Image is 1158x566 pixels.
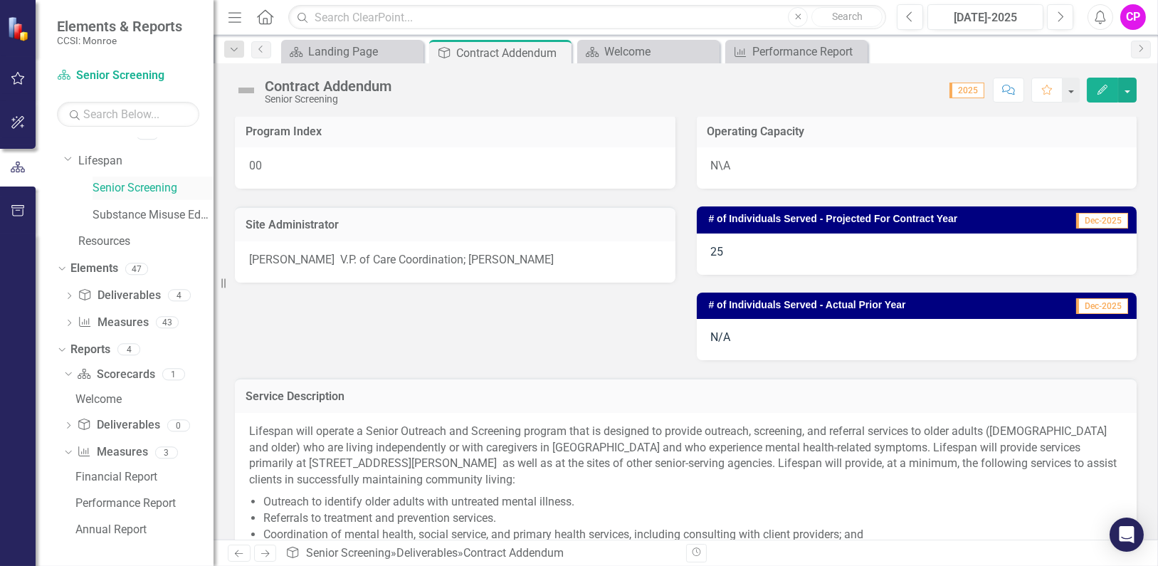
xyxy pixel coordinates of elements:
li: Coordination of mental health, social service, and primary health services, including consulting ... [263,527,1122,543]
div: Landing Page [308,43,420,61]
div: Contract Addendum [265,78,391,94]
h3: Program Index [246,125,665,138]
a: Deliverables [77,417,159,434]
a: Senior Screening [57,68,199,84]
a: Financial Report [72,466,214,488]
a: Deliverables [396,546,458,560]
a: Performance Report [729,43,864,61]
img: Not Defined [235,79,258,102]
img: ClearPoint Strategy [7,16,32,41]
h3: # of Individuals Served - Actual Prior Year [709,300,1040,310]
a: Welcome [72,387,214,410]
li: Outreach to identify older adults with untreated mental illness. [263,494,1122,510]
div: Performance Report [75,497,214,510]
p: Lifespan will operate a Senior Outreach and Screening program that is designed to provide outreac... [249,424,1122,491]
a: Measures [78,315,148,331]
button: [DATE]-2025 [927,4,1043,30]
h3: Service Description [246,390,1126,403]
input: Search ClearPoint... [288,5,886,30]
h3: Operating Capacity [707,125,1127,138]
span: 2025 [949,83,984,98]
a: Measures [77,444,147,461]
span: 25 [711,245,724,258]
a: Scorecards [77,367,154,383]
a: Resources [78,234,214,250]
a: Deliverables [78,288,160,304]
div: [DATE]-2025 [932,9,1038,26]
div: Performance Report [752,43,864,61]
a: Welcome [581,43,716,61]
a: Elements [70,261,118,277]
span: N/A [711,330,731,344]
a: Reports [70,342,110,358]
h3: Site Administrator [246,219,665,231]
a: Lifespan [78,153,214,169]
span: Dec-2025 [1076,213,1128,229]
div: » » [285,545,675,562]
div: 4 [136,128,159,140]
li: Referrals to treatment and prevention services. [263,510,1122,527]
div: Financial Report [75,471,214,483]
small: CCSI: Monroe [57,35,182,46]
div: Welcome [75,393,214,406]
a: Substance Misuse Education [93,207,214,224]
a: Senior Screening [93,180,214,196]
span: N\A [711,159,731,172]
button: CP [1120,4,1146,30]
div: Welcome [604,43,716,61]
a: Senior Screening [306,546,391,560]
div: 43 [156,317,179,329]
a: Performance Report [72,492,214,515]
p: [PERSON_NAME] V.P. of Care Coordination; [PERSON_NAME] [249,252,661,268]
div: 4 [168,290,191,302]
span: Search [832,11,863,22]
a: Landing Page [285,43,420,61]
div: Contract Addendum [463,546,564,560]
h3: # of Individuals Served - Projected For Contract Year [709,214,1056,224]
span: Elements & Reports [57,18,182,35]
input: Search Below... [57,102,199,127]
div: Open Intercom Messenger [1110,518,1144,552]
div: 4 [117,343,140,355]
div: 47 [125,263,148,275]
div: 3 [155,446,178,458]
span: Dec-2025 [1076,298,1128,314]
div: Senior Screening [265,94,391,105]
div: Contract Addendum [456,44,568,62]
div: 1 [162,368,185,380]
div: Annual Report [75,523,214,536]
button: Search [811,7,883,27]
div: 0 [167,419,190,431]
a: Annual Report [72,518,214,541]
span: 00 [249,159,262,172]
